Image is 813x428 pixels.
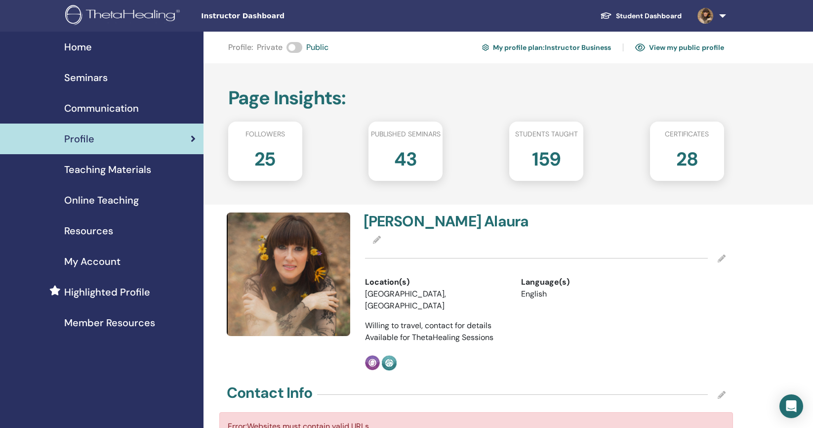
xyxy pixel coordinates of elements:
[635,40,724,55] a: View my public profile
[365,276,409,288] span: Location(s)
[592,7,690,25] a: Student Dashboard
[228,87,725,110] h2: Page Insights :
[257,42,283,53] span: Private
[697,8,713,24] img: default.jpg
[64,315,155,330] span: Member Resources
[65,5,183,27] img: logo.png
[64,131,94,146] span: Profile
[64,193,139,208] span: Online Teaching
[635,43,645,52] img: eye.svg
[779,394,803,418] div: Open Intercom Messenger
[201,11,349,21] span: Instructor Dashboard
[64,70,108,85] span: Seminars
[254,143,276,171] h2: 25
[600,11,612,20] img: graduation-cap-white.svg
[365,332,493,342] span: Available for ThetaHealing Sessions
[515,129,578,139] span: Students taught
[64,162,151,177] span: Teaching Materials
[227,384,312,402] h4: Contact Info
[665,129,709,139] span: Certificates
[676,143,698,171] h2: 28
[521,288,663,300] li: English
[228,42,253,53] span: Profile :
[394,143,417,171] h2: 43
[64,285,150,300] span: Highlighted Profile
[371,129,441,139] span: Published seminars
[532,143,561,171] h2: 159
[482,43,489,52] img: cog.svg
[365,288,507,312] li: [GEOGRAPHIC_DATA], [GEOGRAPHIC_DATA]
[64,40,92,54] span: Home
[482,40,611,55] a: My profile plan:Instructor Business
[306,42,328,53] span: Public
[521,276,663,288] div: Language(s)
[64,223,113,238] span: Resources
[365,320,491,331] span: Willing to travel, contact for details
[245,129,285,139] span: Followers
[64,254,121,269] span: My Account
[64,101,139,116] span: Communication
[227,213,350,336] img: default.jpg
[364,213,539,230] h4: [PERSON_NAME] Alaura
